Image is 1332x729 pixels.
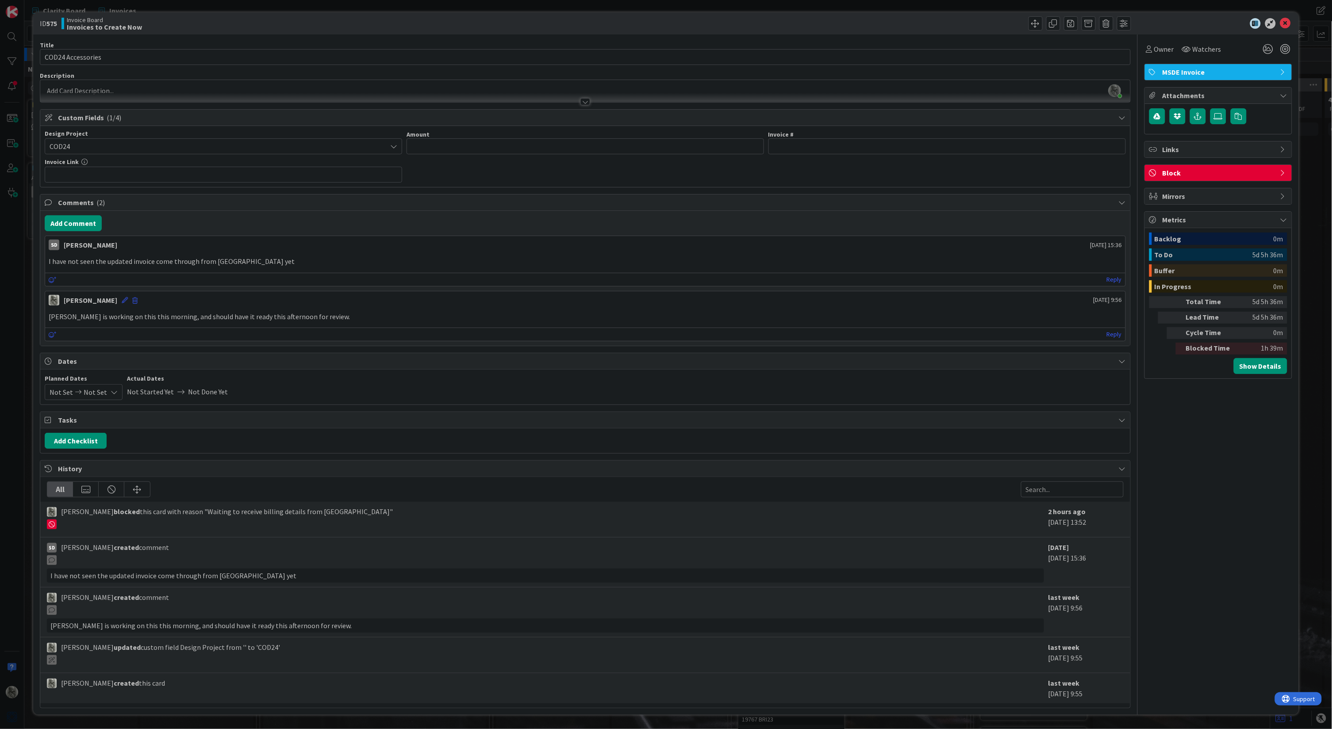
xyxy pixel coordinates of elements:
div: 0m [1274,264,1283,277]
button: Show Details [1234,358,1287,374]
span: [PERSON_NAME] custom field Design Project from '' to 'COD24' [61,642,280,665]
div: SD [47,543,57,553]
span: Comments [58,197,1114,208]
div: Blocked Time [1186,343,1235,355]
div: [DATE] 15:36 [1048,542,1124,583]
span: Not Started Yet [127,384,174,399]
span: [DATE] 15:36 [1090,240,1122,250]
img: PA [49,295,59,305]
span: Description [40,72,74,80]
span: [PERSON_NAME] comment [61,592,169,615]
span: Actual Dates [127,374,228,383]
b: created [114,543,139,552]
img: PA [47,507,57,517]
div: 5d 5h 36m [1253,248,1283,261]
img: PA [47,643,57,653]
span: Attachments [1163,90,1276,101]
div: 5d 5h 36m [1238,296,1283,308]
p: I have not seen the updated invoice come through from [GEOGRAPHIC_DATA] yet [49,256,1121,267]
span: Not Set [84,385,107,400]
b: blocked [114,507,140,516]
img: PA [47,593,57,603]
span: [PERSON_NAME] this card [61,678,165,688]
span: Mirrors [1163,191,1276,202]
span: Tasks [58,415,1114,425]
span: MSDE Invoice [1163,67,1276,77]
div: 0m [1238,327,1283,339]
b: Invoices to Create Now [67,23,142,31]
img: PA [47,679,57,688]
span: Watchers [1193,44,1221,54]
button: Add Checklist [45,433,107,449]
div: Backlog [1155,233,1274,245]
div: 1h 39m [1238,343,1283,355]
div: In Progress [1155,280,1274,293]
b: 2 hours ago [1048,507,1086,516]
b: updated [114,643,141,652]
div: Design Project [45,130,402,137]
div: [DATE] 9:55 [1048,678,1124,699]
div: [PERSON_NAME] [64,240,117,250]
span: Not Done Yet [188,384,228,399]
label: Invoice # [768,130,794,138]
div: [DATE] 9:55 [1048,642,1124,668]
label: Title [40,41,54,49]
img: z2ljhaFx2XcmKtHH0XDNUfyWuC31CjDO.png [1109,84,1121,97]
b: last week [1048,679,1080,687]
input: Search... [1021,481,1124,497]
input: type card name here... [40,49,1130,65]
div: [DATE] 13:52 [1048,506,1124,533]
div: 5d 5h 36m [1238,312,1283,324]
div: [PERSON_NAME] [64,295,117,305]
span: Links [1163,144,1276,155]
span: COD24 [50,140,382,153]
label: Amount [407,130,430,138]
div: [DATE] 9:56 [1048,592,1124,633]
span: ( 2 ) [96,198,105,207]
span: [PERSON_NAME] comment [61,542,169,565]
p: [PERSON_NAME] is working on this this morning, and should have it ready this afternoon for review. [49,312,1121,322]
span: Not Set [50,385,73,400]
button: Add Comment [45,215,102,231]
div: [PERSON_NAME] is working on this this morning, and should have it ready this afternoon for review. [47,618,1044,633]
div: 0m [1274,233,1283,245]
div: All [47,482,73,497]
span: Metrics [1163,214,1276,225]
div: I have not seen the updated invoice come through from [GEOGRAPHIC_DATA] yet [47,569,1044,583]
b: last week [1048,593,1080,602]
div: To Do [1155,248,1253,261]
b: created [114,593,139,602]
span: ( 1/4 ) [107,113,121,122]
span: Block [1163,168,1276,178]
div: Total Time [1186,296,1235,308]
span: Support [19,1,40,12]
span: Dates [58,356,1114,366]
span: [DATE] 9:56 [1094,295,1122,305]
span: [PERSON_NAME] this card with reason "Waiting to receive billing details from [GEOGRAPHIC_DATA]" [61,506,393,529]
span: Invoice Board [67,16,142,23]
div: Invoice Link [45,159,402,165]
div: Cycle Time [1186,327,1235,339]
span: History [58,463,1114,474]
span: Owner [1154,44,1174,54]
a: Reply [1107,274,1122,285]
span: ID [40,18,57,29]
span: Custom Fields [58,112,1114,123]
div: Buffer [1155,264,1274,277]
span: Planned Dates [45,374,123,383]
div: 0m [1274,280,1283,293]
div: SD [49,240,59,250]
div: Lead Time [1186,312,1235,324]
b: 575 [46,19,57,28]
a: Reply [1107,329,1122,340]
b: last week [1048,643,1080,652]
b: [DATE] [1048,543,1069,552]
b: created [114,679,139,687]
